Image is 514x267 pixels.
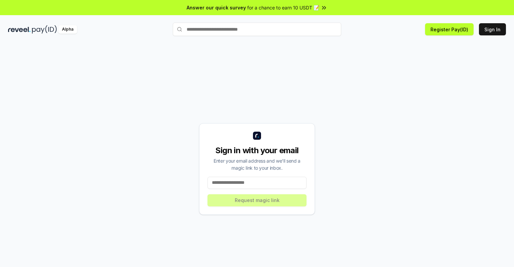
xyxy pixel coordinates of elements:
span: Answer our quick survey [187,4,246,11]
div: Sign in with your email [207,145,307,156]
div: Enter your email address and we’ll send a magic link to your inbox. [207,157,307,171]
img: reveel_dark [8,25,31,34]
button: Sign In [479,23,506,35]
div: Alpha [58,25,77,34]
img: pay_id [32,25,57,34]
button: Register Pay(ID) [425,23,474,35]
img: logo_small [253,132,261,140]
span: for a chance to earn 10 USDT 📝 [247,4,319,11]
